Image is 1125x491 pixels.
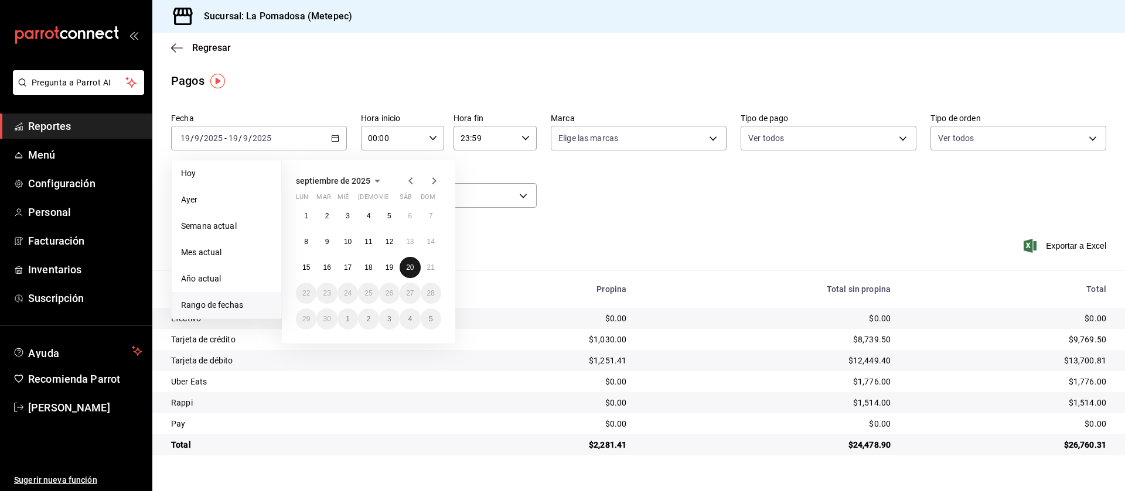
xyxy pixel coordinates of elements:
[171,376,447,387] div: Uber Eats
[296,176,370,186] span: septiembre de 2025
[248,133,252,143] span: /
[337,193,349,205] abbr: miércoles
[421,308,441,329] button: 5 de octubre de 2025
[337,308,358,329] button: 1 de octubre de 2025
[909,418,1106,430] div: $0.00
[210,74,225,88] img: Tooltip marker
[645,355,891,366] div: $12,449.40
[344,263,352,272] abbr: 17 de septiembre de 2025
[296,308,316,329] button: 29 de septiembre de 2025
[28,400,142,416] span: [PERSON_NAME]
[406,238,414,246] abbr: 13 de septiembre de 2025
[28,233,142,249] span: Facturación
[28,176,142,191] span: Configuración
[400,231,420,252] button: 13 de septiembre de 2025
[181,273,272,285] span: Año actual
[429,212,433,220] abbr: 7 de septiembre de 2025
[466,418,627,430] div: $0.00
[316,193,330,205] abbr: martes
[28,290,142,306] span: Suscripción
[344,238,352,246] abbr: 10 de septiembre de 2025
[195,9,352,23] h3: Sucursal: La Pomadosa (Metepec)
[427,238,435,246] abbr: 14 de septiembre de 2025
[408,315,412,323] abbr: 4 de octubre de 2025
[386,289,393,297] abbr: 26 de septiembre de 2025
[323,289,330,297] abbr: 23 de septiembre de 2025
[228,133,238,143] input: --
[909,355,1106,366] div: $13,700.81
[406,289,414,297] abbr: 27 de septiembre de 2025
[14,474,142,486] span: Sugerir nueva función
[171,397,447,408] div: Rappi
[302,315,310,323] abbr: 29 de septiembre de 2025
[466,397,627,408] div: $0.00
[8,85,144,97] a: Pregunta a Parrot AI
[645,334,891,345] div: $8,739.50
[387,315,391,323] abbr: 3 de octubre de 2025
[181,167,272,180] span: Hoy
[302,289,310,297] abbr: 22 de septiembre de 2025
[243,133,248,143] input: --
[190,133,194,143] span: /
[421,283,441,304] button: 28 de septiembre de 2025
[358,308,379,329] button: 2 de octubre de 2025
[296,231,316,252] button: 8 de septiembre de 2025
[400,308,420,329] button: 4 de octubre de 2025
[741,114,916,122] label: Tipo de pago
[28,147,142,163] span: Menú
[645,313,891,324] div: $0.00
[296,283,316,304] button: 22 de septiembre de 2025
[421,257,441,278] button: 21 de septiembre de 2025
[421,205,441,226] button: 7 de septiembre de 2025
[454,114,537,122] label: Hora fin
[645,439,891,451] div: $24,478.90
[427,289,435,297] abbr: 28 de septiembre de 2025
[358,257,379,278] button: 18 de septiembre de 2025
[337,205,358,226] button: 3 de septiembre de 2025
[316,308,337,329] button: 30 de septiembre de 2025
[171,334,447,345] div: Tarjeta de crédito
[296,257,316,278] button: 15 de septiembre de 2025
[358,283,379,304] button: 25 de septiembre de 2025
[304,238,308,246] abbr: 8 de septiembre de 2025
[400,283,420,304] button: 27 de septiembre de 2025
[302,263,310,272] abbr: 15 de septiembre de 2025
[28,204,142,220] span: Personal
[296,193,308,205] abbr: lunes
[466,334,627,345] div: $1,030.00
[645,418,891,430] div: $0.00
[28,344,127,358] span: Ayuda
[386,263,393,272] abbr: 19 de septiembre de 2025
[400,257,420,278] button: 20 de septiembre de 2025
[337,257,358,278] button: 17 de septiembre de 2025
[337,283,358,304] button: 24 de septiembre de 2025
[427,263,435,272] abbr: 21 de septiembre de 2025
[367,315,371,323] abbr: 2 de octubre de 2025
[180,133,190,143] input: --
[466,439,627,451] div: $2,281.41
[171,114,347,122] label: Fecha
[181,220,272,232] span: Semana actual
[252,133,272,143] input: ----
[129,30,138,40] button: open_drawer_menu
[551,114,727,122] label: Marca
[909,284,1106,294] div: Total
[909,334,1106,345] div: $9,769.50
[358,205,379,226] button: 4 de septiembre de 2025
[200,133,203,143] span: /
[400,205,420,226] button: 6 de septiembre de 2025
[938,132,974,144] span: Ver todos
[408,212,412,220] abbr: 6 de septiembre de 2025
[364,289,372,297] abbr: 25 de septiembre de 2025
[171,42,231,53] button: Regresar
[316,283,337,304] button: 23 de septiembre de 2025
[171,418,447,430] div: Pay
[346,315,350,323] abbr: 1 de octubre de 2025
[361,114,444,122] label: Hora inicio
[421,193,435,205] abbr: domingo
[323,315,330,323] abbr: 30 de septiembre de 2025
[194,133,200,143] input: --
[32,77,126,89] span: Pregunta a Parrot AI
[304,212,308,220] abbr: 1 de septiembre de 2025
